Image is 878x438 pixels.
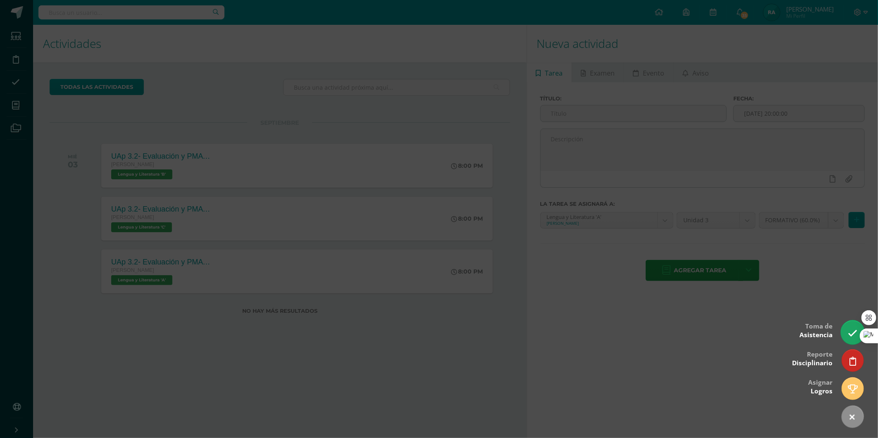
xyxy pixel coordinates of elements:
[792,359,833,367] span: Disciplinario
[799,331,833,339] span: Asistencia
[808,373,833,400] div: Asignar
[792,345,833,371] div: Reporte
[811,387,833,395] span: Logros
[799,317,833,343] div: Toma de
